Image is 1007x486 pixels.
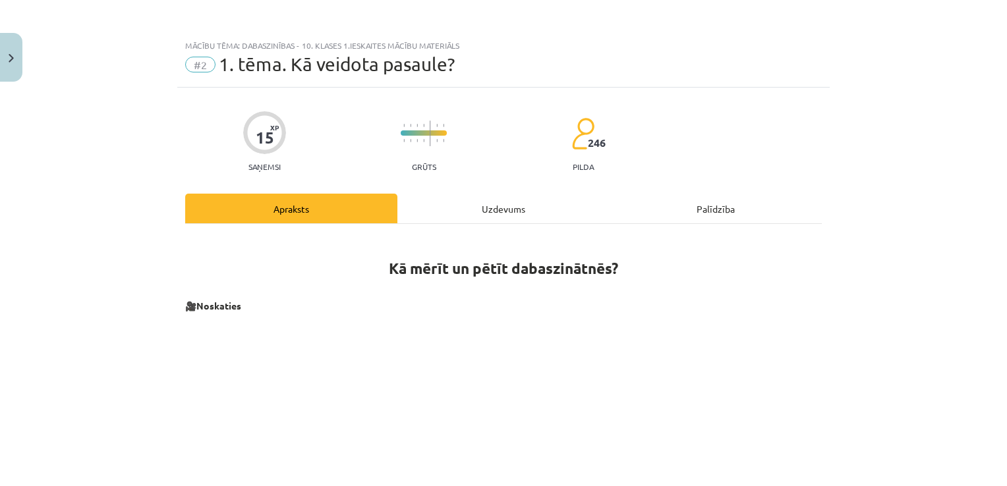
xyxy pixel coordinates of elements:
[417,139,418,142] img: icon-short-line-57e1e144782c952c97e751825c79c345078a6d821885a25fce030b3d8c18986b.svg
[389,259,618,278] strong: Kā mērīt un pētīt dabaszinātnēs?
[397,194,610,223] div: Uzdevums
[436,139,438,142] img: icon-short-line-57e1e144782c952c97e751825c79c345078a6d821885a25fce030b3d8c18986b.svg
[423,139,424,142] img: icon-short-line-57e1e144782c952c97e751825c79c345078a6d821885a25fce030b3d8c18986b.svg
[410,124,411,127] img: icon-short-line-57e1e144782c952c97e751825c79c345078a6d821885a25fce030b3d8c18986b.svg
[9,54,14,63] img: icon-close-lesson-0947bae3869378f0d4975bcd49f059093ad1ed9edebbc8119c70593378902aed.svg
[571,117,594,150] img: students-c634bb4e5e11cddfef0936a35e636f08e4e9abd3cc4e673bd6f9a4125e45ecb1.svg
[573,162,594,171] p: pilda
[443,139,444,142] img: icon-short-line-57e1e144782c952c97e751825c79c345078a6d821885a25fce030b3d8c18986b.svg
[270,124,279,131] span: XP
[436,124,438,127] img: icon-short-line-57e1e144782c952c97e751825c79c345078a6d821885a25fce030b3d8c18986b.svg
[185,57,216,72] span: #2
[185,299,822,313] p: 🎥
[219,53,455,75] span: 1. tēma. Kā veidota pasaule?
[403,139,405,142] img: icon-short-line-57e1e144782c952c97e751825c79c345078a6d821885a25fce030b3d8c18986b.svg
[443,124,444,127] img: icon-short-line-57e1e144782c952c97e751825c79c345078a6d821885a25fce030b3d8c18986b.svg
[588,137,606,149] span: 246
[196,300,241,311] b: Noskaties
[610,194,822,223] div: Palīdzība
[417,124,418,127] img: icon-short-line-57e1e144782c952c97e751825c79c345078a6d821885a25fce030b3d8c18986b.svg
[430,121,431,146] img: icon-long-line-d9ea69661e0d244f92f715978eff75569469978d946b2353a9bb055b3ed8787d.svg
[185,41,822,50] div: Mācību tēma: Dabaszinības - 10. klases 1.ieskaites mācību materiāls
[410,139,411,142] img: icon-short-line-57e1e144782c952c97e751825c79c345078a6d821885a25fce030b3d8c18986b.svg
[256,128,274,147] div: 15
[423,124,424,127] img: icon-short-line-57e1e144782c952c97e751825c79c345078a6d821885a25fce030b3d8c18986b.svg
[412,162,436,171] p: Grūts
[403,124,405,127] img: icon-short-line-57e1e144782c952c97e751825c79c345078a6d821885a25fce030b3d8c18986b.svg
[243,162,286,171] p: Saņemsi
[185,194,397,223] div: Apraksts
